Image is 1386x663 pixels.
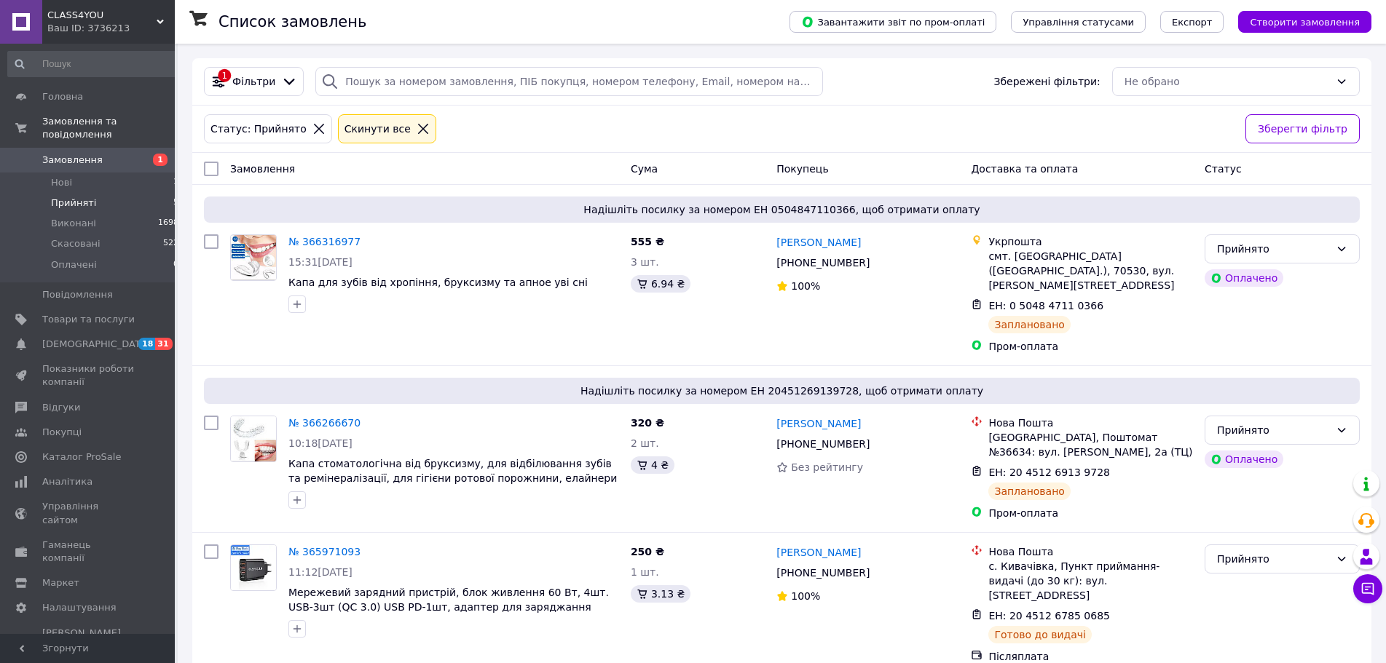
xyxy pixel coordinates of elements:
[631,456,674,474] div: 4 ₴
[1205,163,1242,175] span: Статус
[173,176,178,189] span: 1
[51,237,101,250] span: Скасовані
[988,544,1193,559] div: Нова Пошта
[42,154,103,167] span: Замовлення
[988,234,1193,249] div: Укрпошта
[791,590,820,602] span: 100%
[51,176,72,189] span: Нові
[288,587,609,613] a: Мережевий зарядний пристрій, блок живлення 60 Вт, 4шт. USB-3шт (QC 3.0) USB PD-1шт, адаптер для з...
[210,384,1354,398] span: Надішліть посилку за номером ЕН 20451269139728, щоб отримати оплату
[790,11,996,33] button: Завантажити звіт по пром-оплаті
[1217,551,1330,567] div: Прийнято
[288,546,361,557] a: № 365971093
[42,539,135,565] span: Гаманець компанії
[208,121,310,137] div: Статус: Прийнято
[231,545,276,590] img: Фото товару
[288,566,353,578] span: 11:12[DATE]
[173,258,178,271] span: 0
[1217,241,1330,257] div: Прийнято
[988,430,1193,459] div: [GEOGRAPHIC_DATA], Поштомат №36634: вул. [PERSON_NAME], 2а (ТЦ)
[631,163,658,175] span: Cума
[42,450,121,464] span: Каталог ProSale
[1125,74,1330,90] div: Не обрано
[231,235,276,280] img: Фото товару
[288,417,361,429] a: № 366266670
[1224,15,1371,27] a: Створити замовлення
[1258,121,1347,137] span: Зберегти фільтр
[47,22,175,35] div: Ваш ID: 3736213
[1011,11,1146,33] button: Управління статусами
[993,74,1100,89] span: Збережені фільтри:
[988,416,1193,430] div: Нова Пошта
[988,339,1193,354] div: Пром-оплата
[7,51,180,77] input: Пошук
[631,417,664,429] span: 320 ₴
[1217,422,1330,438] div: Прийнято
[1353,574,1382,603] button: Чат з покупцем
[988,249,1193,293] div: смт. [GEOGRAPHIC_DATA] ([GEOGRAPHIC_DATA].), 70530, вул. [PERSON_NAME][STREET_ADDRESS]
[1023,17,1134,28] span: Управління статусами
[288,236,361,247] a: № 366316977
[971,163,1078,175] span: Доставка та оплата
[51,196,96,210] span: Прийняті
[776,235,861,250] a: [PERSON_NAME]
[288,437,353,449] span: 10:18[DATE]
[42,401,80,414] span: Відгуки
[42,475,92,488] span: Аналітика
[288,256,353,268] span: 15:31[DATE]
[631,275,690,293] div: 6.94 ₴
[42,338,150,351] span: [DEMOGRAPHIC_DATA]
[288,277,588,288] a: Капа для зубів від хропіння, бруксизму та апное уві сні
[42,313,135,326] span: Товари та послуги
[163,237,178,250] span: 522
[988,300,1103,311] span: ЕН: 0 5048 4711 0366
[988,559,1193,603] div: с. Кивачівка, Пункт приймання-видачі (до 30 кг): вул. [STREET_ADDRESS]
[1245,114,1360,143] button: Зберегти фільтр
[342,121,414,137] div: Cкинути все
[42,115,175,141] span: Замовлення та повідомлення
[42,576,79,589] span: Маркет
[988,467,1110,478] span: ЕН: 20 4512 6913 9728
[631,256,659,268] span: 3 шт.
[288,458,617,484] a: Капа стоматологічна від бруксизму, для відбілювання зубів та ремінералізації, для гігієни ротової...
[42,288,113,301] span: Повідомлення
[776,545,861,560] a: [PERSON_NAME]
[230,416,277,462] a: Фото товару
[153,154,168,166] span: 1
[173,196,178,210] span: 5
[232,74,275,89] span: Фільтри
[773,563,873,583] div: [PHONE_NUMBER]
[230,544,277,591] a: Фото товару
[988,610,1110,622] span: ЕН: 20 4512 6785 0685
[631,437,659,449] span: 2 шт.
[791,461,863,473] span: Без рейтингу
[773,434,873,454] div: [PHONE_NUMBER]
[1238,11,1371,33] button: Створити замовлення
[155,338,172,350] span: 31
[218,13,366,31] h1: Список замовлень
[231,416,276,461] img: Фото товару
[791,280,820,292] span: 100%
[773,253,873,273] div: [PHONE_NUMBER]
[1172,17,1213,28] span: Експорт
[42,500,135,526] span: Управління сайтом
[51,258,97,271] span: Оплачені
[988,626,1092,643] div: Готово до видачі
[988,316,1071,333] div: Заплановано
[42,601,117,614] span: Налаштування
[631,585,690,603] div: 3.13 ₴
[1160,11,1224,33] button: Експорт
[210,202,1354,217] span: Надішліть посилку за номером ЕН 0504847110366, щоб отримати оплату
[776,416,861,431] a: [PERSON_NAME]
[988,506,1193,520] div: Пром-оплата
[631,236,664,247] span: 555 ₴
[988,483,1071,500] div: Заплановано
[776,163,828,175] span: Покупець
[51,217,96,230] span: Виконані
[158,217,178,230] span: 1698
[1205,450,1283,468] div: Оплачено
[315,67,822,96] input: Пошук за номером замовлення, ПІБ покупця, номером телефону, Email, номером накладної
